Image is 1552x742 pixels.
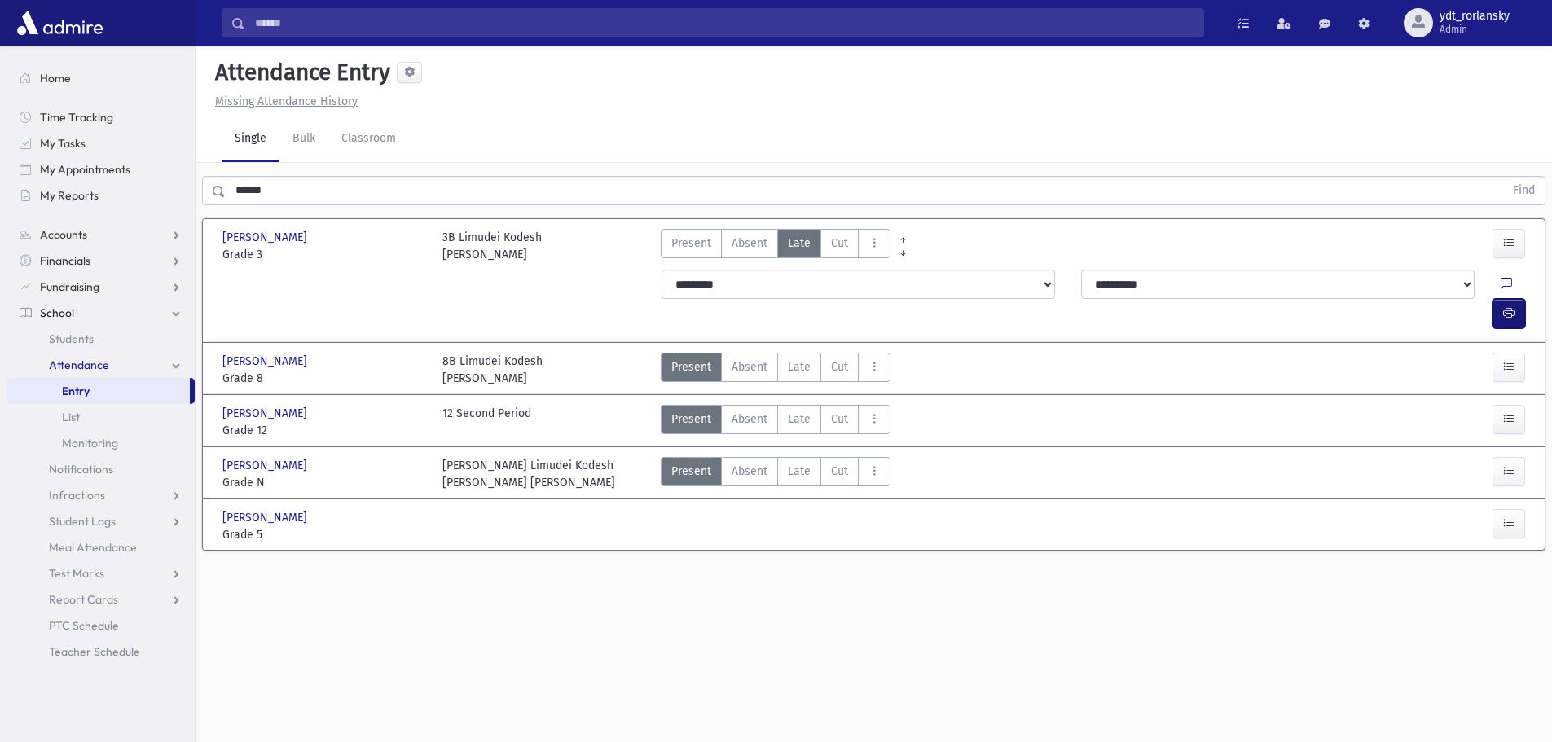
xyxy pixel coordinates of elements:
[671,235,711,252] span: Present
[49,592,118,607] span: Report Cards
[222,526,426,543] span: Grade 5
[245,8,1203,37] input: Search
[732,411,767,428] span: Absent
[49,331,94,346] span: Students
[671,411,711,428] span: Present
[222,457,310,474] span: [PERSON_NAME]
[831,463,848,480] span: Cut
[40,253,90,268] span: Financials
[732,463,767,480] span: Absent
[7,326,195,352] a: Students
[442,405,531,439] div: 12 Second Period
[209,94,358,108] a: Missing Attendance History
[40,71,71,86] span: Home
[222,116,279,162] a: Single
[13,7,107,39] img: AdmirePro
[831,411,848,428] span: Cut
[40,136,86,151] span: My Tasks
[671,463,711,480] span: Present
[661,457,890,491] div: AttTypes
[328,116,409,162] a: Classroom
[49,618,119,633] span: PTC Schedule
[671,358,711,375] span: Present
[7,104,195,130] a: Time Tracking
[7,586,195,612] a: Report Cards
[1440,23,1510,36] span: Admin
[661,353,890,387] div: AttTypes
[442,457,615,491] div: [PERSON_NAME] Limudei Kodesh [PERSON_NAME] [PERSON_NAME]
[7,300,195,326] a: School
[222,370,426,387] span: Grade 8
[442,229,542,263] div: 3B Limudei Kodesh [PERSON_NAME]
[7,534,195,560] a: Meal Attendance
[62,384,90,398] span: Entry
[7,65,195,91] a: Home
[732,358,767,375] span: Absent
[788,358,811,375] span: Late
[7,560,195,586] a: Test Marks
[222,353,310,370] span: [PERSON_NAME]
[40,227,87,242] span: Accounts
[279,116,328,162] a: Bulk
[831,358,848,375] span: Cut
[7,404,195,430] a: List
[7,456,195,482] a: Notifications
[661,405,890,439] div: AttTypes
[40,110,113,125] span: Time Tracking
[788,463,811,480] span: Late
[7,156,195,182] a: My Appointments
[222,509,310,526] span: [PERSON_NAME]
[222,246,426,263] span: Grade 3
[7,182,195,209] a: My Reports
[49,462,113,476] span: Notifications
[222,405,310,422] span: [PERSON_NAME]
[40,162,130,177] span: My Appointments
[1503,177,1545,204] button: Find
[49,514,116,529] span: Student Logs
[49,358,109,372] span: Attendance
[209,59,390,86] h5: Attendance Entry
[7,130,195,156] a: My Tasks
[215,94,358,108] u: Missing Attendance History
[7,612,195,639] a: PTC Schedule
[7,430,195,456] a: Monitoring
[222,474,426,491] span: Grade N
[661,229,890,263] div: AttTypes
[222,422,426,439] span: Grade 12
[222,229,310,246] span: [PERSON_NAME]
[788,411,811,428] span: Late
[7,639,195,665] a: Teacher Schedule
[732,235,767,252] span: Absent
[49,540,137,555] span: Meal Attendance
[442,353,543,387] div: 8B Limudei Kodesh [PERSON_NAME]
[7,482,195,508] a: Infractions
[40,188,99,203] span: My Reports
[40,279,99,294] span: Fundraising
[7,352,195,378] a: Attendance
[62,410,80,424] span: List
[7,274,195,300] a: Fundraising
[62,436,118,450] span: Monitoring
[40,305,74,320] span: School
[49,644,140,659] span: Teacher Schedule
[831,235,848,252] span: Cut
[49,566,104,581] span: Test Marks
[1440,10,1510,23] span: ydt_rorlansky
[7,378,190,404] a: Entry
[49,488,105,503] span: Infractions
[7,248,195,274] a: Financials
[788,235,811,252] span: Late
[7,222,195,248] a: Accounts
[7,508,195,534] a: Student Logs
